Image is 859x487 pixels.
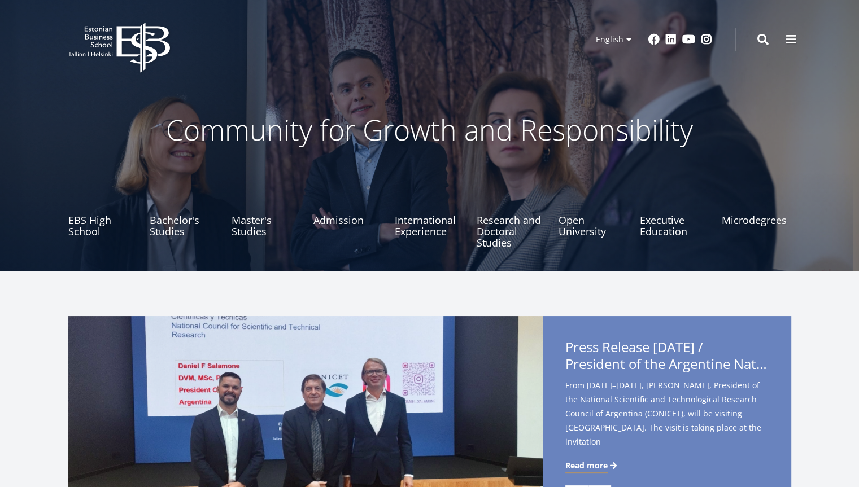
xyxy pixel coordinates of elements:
span: President of the Argentine National Scientific Agency [PERSON_NAME] Visits [GEOGRAPHIC_DATA] [565,356,769,372]
a: Admission [313,192,383,248]
a: Bachelor's Studies [150,192,219,248]
a: Facebook [648,34,660,45]
span: Press Release [DATE] / [565,339,769,376]
a: Linkedin [665,34,677,45]
a: Read more [565,460,619,471]
p: Community for Growth and Responsibility [130,113,729,147]
a: Master's Studies [232,192,301,248]
a: Microdegrees [722,192,791,248]
a: Open University [559,192,628,248]
a: Research and Doctoral Studies [477,192,546,248]
span: Read more [565,460,608,471]
a: Executive Education [640,192,709,248]
a: EBS High School [68,192,138,248]
span: From [DATE]–[DATE], [PERSON_NAME], President of the National Scientific and Technological Researc... [565,378,769,467]
a: Youtube [682,34,695,45]
a: Instagram [701,34,712,45]
a: International Experience [395,192,464,248]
